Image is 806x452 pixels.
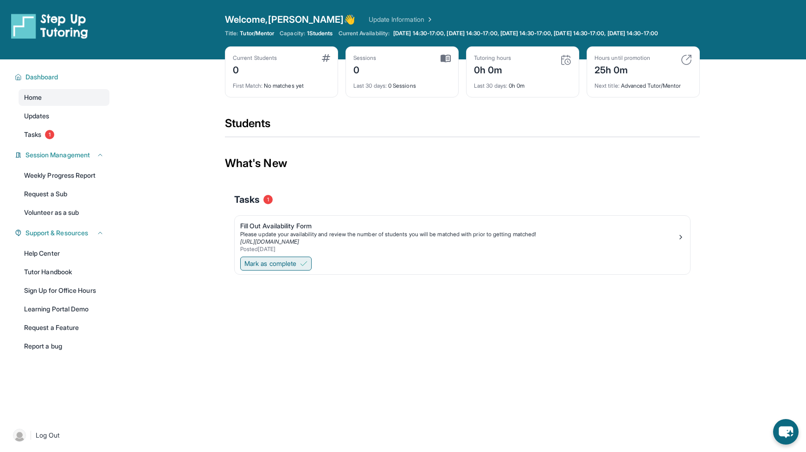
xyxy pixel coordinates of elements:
a: Learning Portal Demo [19,301,109,317]
span: Updates [24,111,50,121]
div: 0h 0m [474,77,571,90]
img: user-img [13,429,26,442]
span: Last 30 days : [474,82,507,89]
div: 0h 0m [474,62,511,77]
span: First Match : [233,82,262,89]
div: Tutoring hours [474,54,511,62]
a: [DATE] 14:30-17:00, [DATE] 14:30-17:00, [DATE] 14:30-17:00, [DATE] 14:30-17:00, [DATE] 14:30-17:00 [391,30,660,37]
span: 1 [45,130,54,139]
div: Please update your availability and review the number of students you will be matched with prior ... [240,231,677,238]
div: 0 Sessions [353,77,451,90]
a: Home [19,89,109,106]
span: Log Out [36,431,60,440]
div: No matches yet [233,77,330,90]
a: Weekly Progress Report [19,167,109,184]
span: Title: [225,30,238,37]
span: 1 Students [307,30,333,37]
span: 1 [263,195,273,204]
div: Fill Out Availability Form [240,221,677,231]
button: Session Management [22,150,104,160]
span: Home [24,93,42,102]
img: card [441,54,451,63]
a: [URL][DOMAIN_NAME] [240,238,299,245]
span: | [30,430,32,441]
a: Tutor Handbook [19,264,109,280]
div: Hours until promotion [595,54,650,62]
a: Updates [19,108,109,124]
img: card [681,54,692,65]
span: Tasks [24,130,41,139]
span: Current Availability: [339,30,390,37]
div: What's New [225,143,700,184]
div: 25h 0m [595,62,650,77]
img: Chevron Right [424,15,434,24]
a: |Log Out [9,425,109,446]
span: Support & Resources [26,228,88,238]
a: Report a bug [19,338,109,355]
a: Sign Up for Office Hours [19,282,109,299]
a: Update Information [369,15,434,24]
a: Fill Out Availability FormPlease update your availability and review the number of students you w... [235,216,690,255]
div: 0 [233,62,277,77]
button: chat-button [773,419,799,445]
img: logo [11,13,88,39]
img: card [322,54,330,62]
span: Tasks [234,193,260,206]
div: Posted [DATE] [240,245,677,253]
span: Capacity: [280,30,305,37]
div: Sessions [353,54,377,62]
span: [DATE] 14:30-17:00, [DATE] 14:30-17:00, [DATE] 14:30-17:00, [DATE] 14:30-17:00, [DATE] 14:30-17:00 [393,30,658,37]
span: Welcome, [PERSON_NAME] 👋 [225,13,356,26]
span: Mark as complete [244,259,296,268]
img: card [560,54,571,65]
button: Mark as complete [240,257,312,271]
a: Volunteer as a sub [19,204,109,221]
a: Request a Sub [19,186,109,202]
span: Next title : [595,82,620,89]
button: Support & Resources [22,228,104,238]
a: Request a Feature [19,319,109,336]
span: Dashboard [26,72,58,82]
img: Mark as complete [300,260,307,267]
span: Last 30 days : [353,82,387,89]
span: Tutor/Mentor [240,30,274,37]
div: Current Students [233,54,277,62]
button: Dashboard [22,72,104,82]
div: Advanced Tutor/Mentor [595,77,692,90]
span: Session Management [26,150,90,160]
div: Students [225,116,700,136]
a: Tasks1 [19,126,109,143]
div: 0 [353,62,377,77]
a: Help Center [19,245,109,262]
